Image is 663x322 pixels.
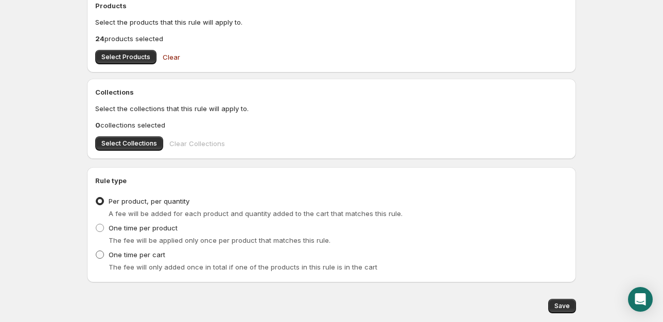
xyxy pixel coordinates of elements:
[95,175,568,186] h2: Rule type
[109,263,377,271] span: The fee will only added once in total if one of the products in this rule is in the cart
[95,34,104,43] b: 24
[101,53,150,61] span: Select Products
[548,299,576,313] button: Save
[95,136,163,151] button: Select Collections
[109,224,178,232] span: One time per product
[95,50,156,64] button: Select Products
[156,47,186,67] button: Clear
[109,197,189,205] span: Per product, per quantity
[95,33,568,44] p: products selected
[101,139,157,148] span: Select Collections
[95,121,100,129] b: 0
[109,236,330,244] span: The fee will be applied only once per product that matches this rule.
[95,1,568,11] h2: Products
[95,103,568,114] p: Select the collections that this rule will apply to.
[163,52,180,62] span: Clear
[95,87,568,97] h2: Collections
[554,302,570,310] span: Save
[628,287,653,312] div: Open Intercom Messenger
[109,209,403,218] span: A fee will be added for each product and quantity added to the cart that matches this rule.
[95,120,568,130] p: collections selected
[95,17,568,27] p: Select the products that this rule will apply to.
[109,251,165,259] span: One time per cart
